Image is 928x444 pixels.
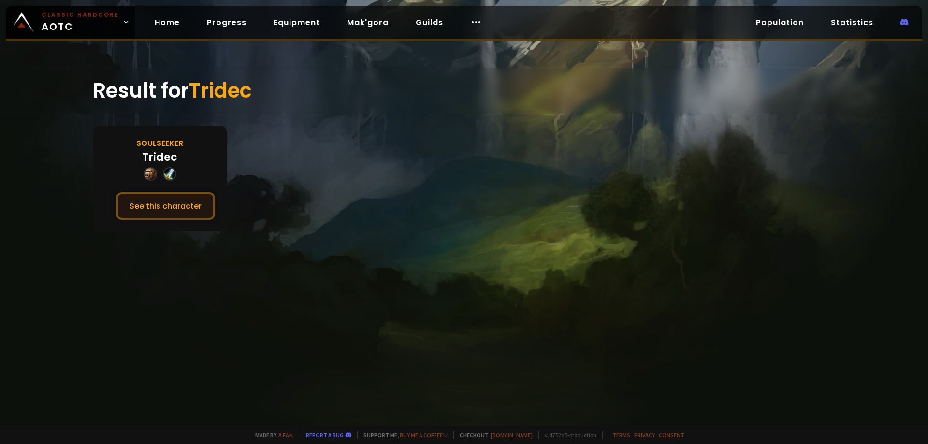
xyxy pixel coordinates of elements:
a: Equipment [266,13,328,32]
div: Soulseeker [136,137,183,149]
span: v. d752d5 - production [538,431,596,439]
span: Tridec [189,76,252,105]
a: Classic HardcoreAOTC [6,6,135,39]
a: Buy me a coffee [400,431,448,439]
span: AOTC [42,11,119,34]
a: Mak'gora [339,13,396,32]
a: Terms [612,431,630,439]
a: Privacy [634,431,655,439]
span: Support me, [357,431,448,439]
div: Tridec [142,149,177,165]
span: Made by [249,431,293,439]
a: Population [748,13,812,32]
a: [DOMAIN_NAME] [491,431,533,439]
a: Guilds [408,13,451,32]
a: Statistics [823,13,881,32]
a: a fan [278,431,293,439]
a: Home [147,13,188,32]
a: Consent [659,431,684,439]
button: See this character [116,192,215,220]
a: Report a bug [306,431,344,439]
div: Result for [93,68,835,114]
a: Progress [199,13,254,32]
small: Classic Hardcore [42,11,119,19]
span: Checkout [453,431,533,439]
